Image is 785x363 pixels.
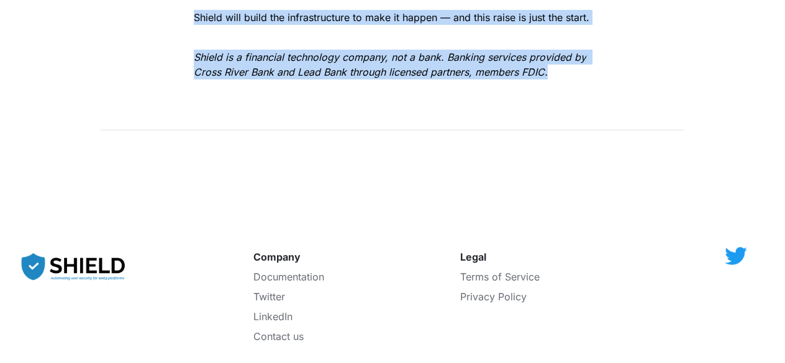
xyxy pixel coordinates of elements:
[194,11,589,24] span: Shield will build the infrastructure to make it happen — and this raise is just the start.
[253,310,293,323] a: LinkedIn
[163,143,281,163] span: See More Posts
[253,271,324,283] a: Documentation
[460,290,527,303] a: Privacy Policy
[253,290,285,303] a: Twitter
[460,271,540,283] a: Terms of Service
[253,330,304,343] a: Contact us
[253,251,301,263] strong: Company
[460,251,486,263] strong: Legal
[194,51,589,78] em: Shield is a financial technology company, not a bank. Banking services provided by Cross River Ba...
